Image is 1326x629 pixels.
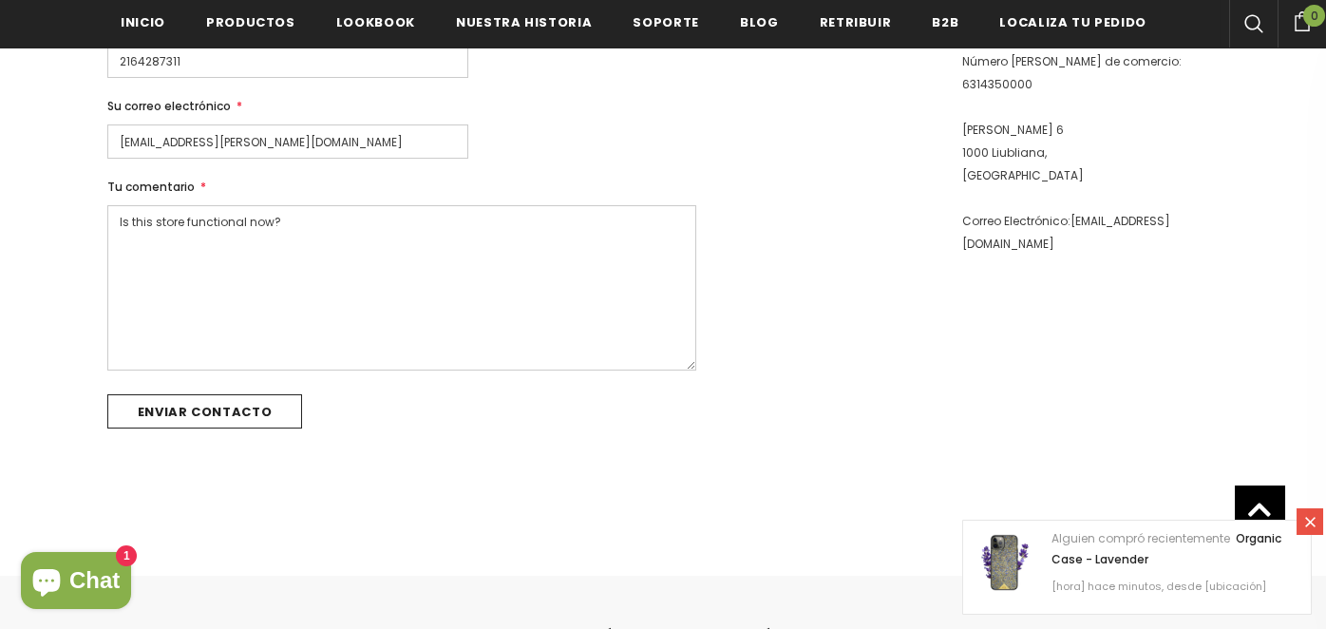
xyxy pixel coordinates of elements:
[633,13,699,31] span: Soporte
[1278,9,1326,31] a: 0
[962,50,1219,96] p: Número [PERSON_NAME] de comercio: 6314350000
[999,13,1146,31] span: Localiza tu pedido
[206,13,295,31] span: Productos
[456,13,592,31] span: Nuestra Historia
[15,552,137,614] inbox-online-store-chat: Shopify online store chat
[107,179,195,195] span: Tu comentario
[740,13,779,31] span: Blog
[1051,530,1230,546] span: Alguien compró recientemente
[932,13,958,31] span: B2B
[121,13,165,31] span: Inicio
[1303,5,1325,27] span: 0
[107,98,231,114] span: Su correo electrónico
[820,13,892,31] span: Retribuir
[336,13,415,31] span: Lookbook
[962,119,1219,187] p: [PERSON_NAME] 6 1000 Liubliana, [GEOGRAPHIC_DATA]
[1051,579,1266,594] span: [hora] hace minutos, desde [ubicación]
[107,394,302,429] input: Enviar Contacto
[962,210,1219,256] p: Correo Electrónico:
